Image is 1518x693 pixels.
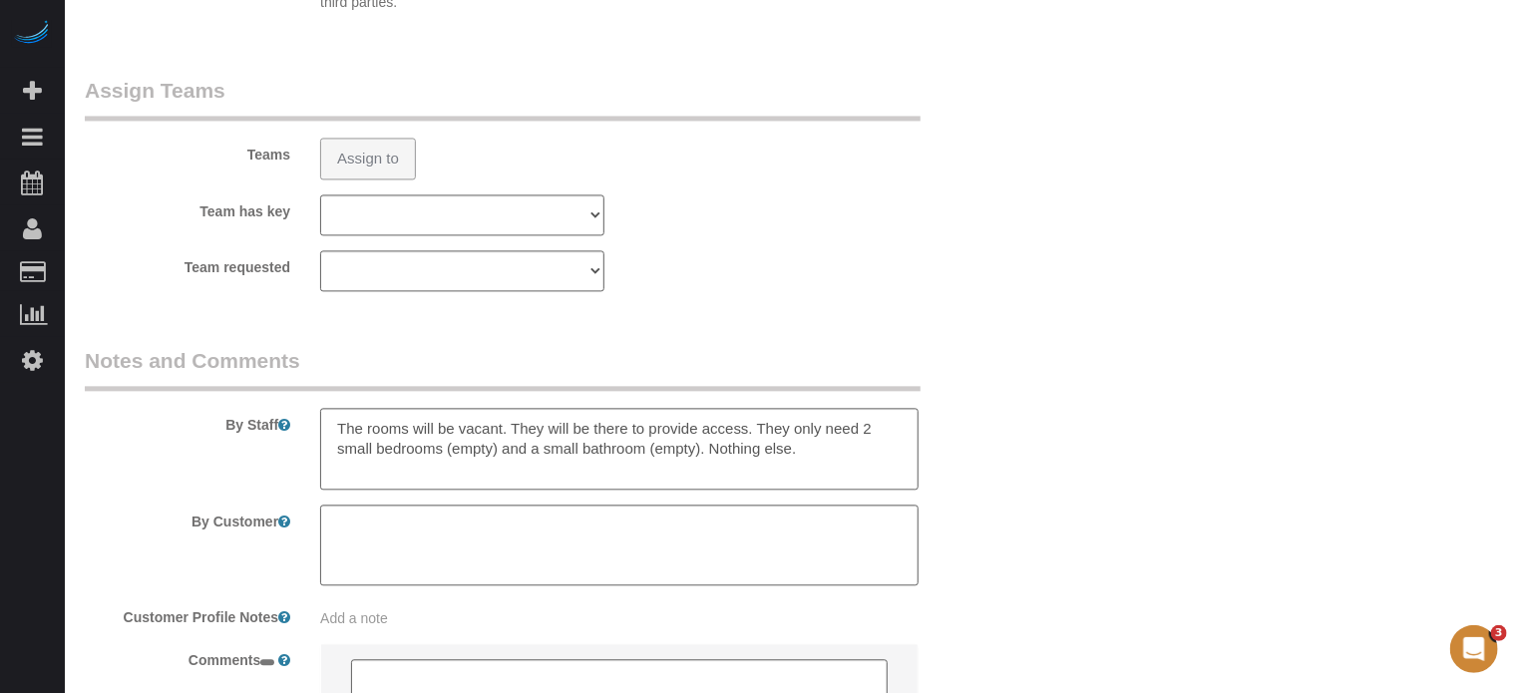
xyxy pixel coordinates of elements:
span: 3 [1491,625,1507,641]
label: Customer Profile Notes [70,600,305,627]
legend: Assign Teams [85,76,921,121]
label: Comments [70,643,305,670]
span: Add a note [320,610,388,626]
label: Team has key [70,194,305,221]
iframe: Intercom live chat [1450,625,1498,673]
label: Teams [70,138,305,165]
img: Automaid Logo [12,20,52,48]
label: By Customer [70,505,305,531]
legend: Notes and Comments [85,346,921,391]
label: Team requested [70,250,305,277]
label: By Staff [70,408,305,435]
